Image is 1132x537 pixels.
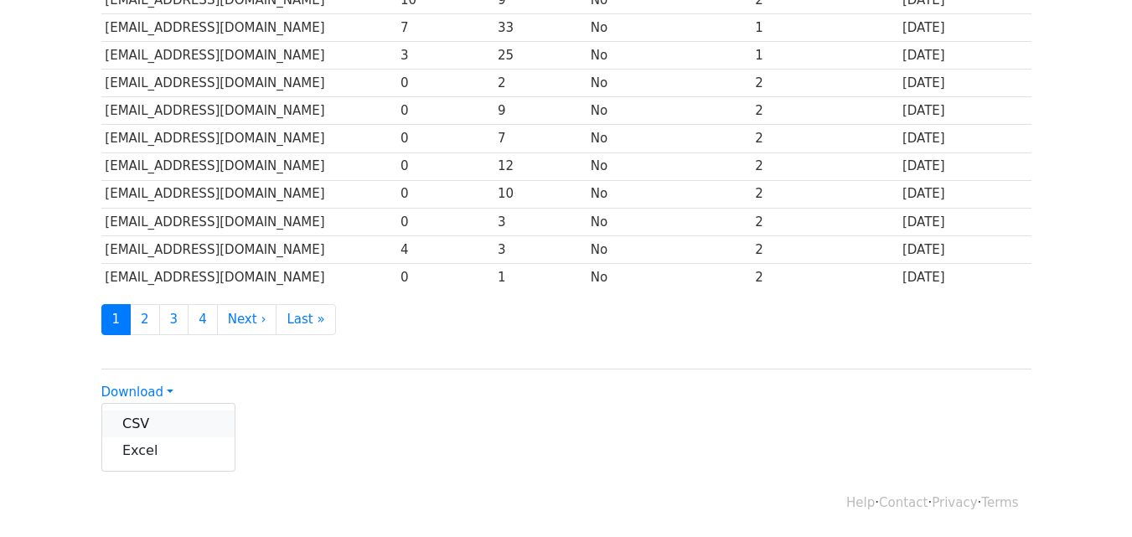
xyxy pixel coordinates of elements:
[898,42,1031,70] td: [DATE]
[101,304,132,335] a: 1
[396,235,494,263] td: 4
[396,152,494,180] td: 0
[396,42,494,70] td: 3
[494,152,587,180] td: 12
[587,70,751,97] td: No
[898,180,1031,208] td: [DATE]
[494,97,587,125] td: 9
[898,70,1031,97] td: [DATE]
[188,304,218,335] a: 4
[879,495,928,510] a: Contact
[396,125,494,152] td: 0
[494,42,587,70] td: 25
[846,495,875,510] a: Help
[587,97,751,125] td: No
[587,14,751,42] td: No
[101,97,397,125] td: [EMAIL_ADDRESS][DOMAIN_NAME]
[494,125,587,152] td: 7
[101,42,397,70] td: [EMAIL_ADDRESS][DOMAIN_NAME]
[587,180,751,208] td: No
[396,180,494,208] td: 0
[751,180,898,208] td: 2
[102,410,235,437] a: CSV
[981,495,1018,510] a: Terms
[217,304,277,335] a: Next ›
[101,208,397,235] td: [EMAIL_ADDRESS][DOMAIN_NAME]
[751,70,898,97] td: 2
[396,263,494,291] td: 0
[102,437,235,464] a: Excel
[494,208,587,235] td: 3
[1048,457,1132,537] iframe: Chat Widget
[101,263,397,291] td: [EMAIL_ADDRESS][DOMAIN_NAME]
[898,152,1031,180] td: [DATE]
[587,208,751,235] td: No
[396,70,494,97] td: 0
[932,495,977,510] a: Privacy
[587,152,751,180] td: No
[396,97,494,125] td: 0
[159,304,189,335] a: 3
[101,180,397,208] td: [EMAIL_ADDRESS][DOMAIN_NAME]
[751,125,898,152] td: 2
[130,304,160,335] a: 2
[101,125,397,152] td: [EMAIL_ADDRESS][DOMAIN_NAME]
[396,14,494,42] td: 7
[898,208,1031,235] td: [DATE]
[101,14,397,42] td: [EMAIL_ADDRESS][DOMAIN_NAME]
[101,152,397,180] td: [EMAIL_ADDRESS][DOMAIN_NAME]
[494,180,587,208] td: 10
[751,14,898,42] td: 1
[898,263,1031,291] td: [DATE]
[101,235,397,263] td: [EMAIL_ADDRESS][DOMAIN_NAME]
[751,263,898,291] td: 2
[396,208,494,235] td: 0
[751,42,898,70] td: 1
[276,304,335,335] a: Last »
[898,97,1031,125] td: [DATE]
[587,125,751,152] td: No
[494,235,587,263] td: 3
[898,14,1031,42] td: [DATE]
[101,70,397,97] td: [EMAIL_ADDRESS][DOMAIN_NAME]
[898,235,1031,263] td: [DATE]
[751,152,898,180] td: 2
[494,14,587,42] td: 33
[898,125,1031,152] td: [DATE]
[494,263,587,291] td: 1
[587,235,751,263] td: No
[494,70,587,97] td: 2
[751,235,898,263] td: 2
[587,263,751,291] td: No
[587,42,751,70] td: No
[751,97,898,125] td: 2
[101,385,173,400] a: Download
[751,208,898,235] td: 2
